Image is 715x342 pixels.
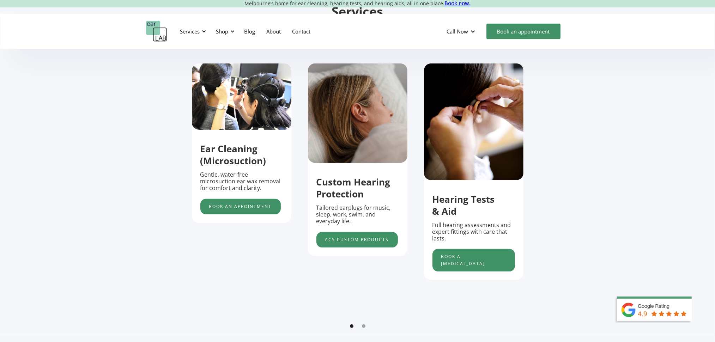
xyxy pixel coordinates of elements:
[192,4,523,20] h2: Services
[432,222,515,242] p: Full hearing assessments and expert fittings with care that lasts.
[432,193,495,218] strong: Hearing Tests & Aid
[212,21,237,42] div: Shop
[200,142,266,167] strong: Ear Cleaning (Microsuction)
[316,176,390,200] strong: Custom Hearing Protection
[424,63,523,280] div: 3 of 5
[200,171,283,192] p: Gentle, water-free microsuction ear wax removal for comfort and clarity.
[192,63,291,222] div: 1 of 5
[316,204,399,225] p: Tailored earplugs for music, sleep, work, swim, and everyday life.
[176,21,208,42] div: Services
[441,21,483,42] div: Call Now
[447,28,468,35] div: Call Now
[200,199,281,214] a: Book an appointment
[308,63,407,256] div: 2 of 5
[180,28,200,35] div: Services
[350,324,353,328] div: Show slide 1 of 2
[432,249,515,271] a: Book a [MEDICAL_DATA]
[316,232,398,248] a: acs custom products
[239,21,261,42] a: Blog
[486,24,561,39] a: Book an appointment
[424,63,523,180] img: putting hearing protection in
[216,28,229,35] div: Shop
[192,63,523,335] div: carousel
[146,21,167,42] a: home
[261,21,287,42] a: About
[362,324,365,328] div: Show slide 2 of 2
[287,21,316,42] a: Contact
